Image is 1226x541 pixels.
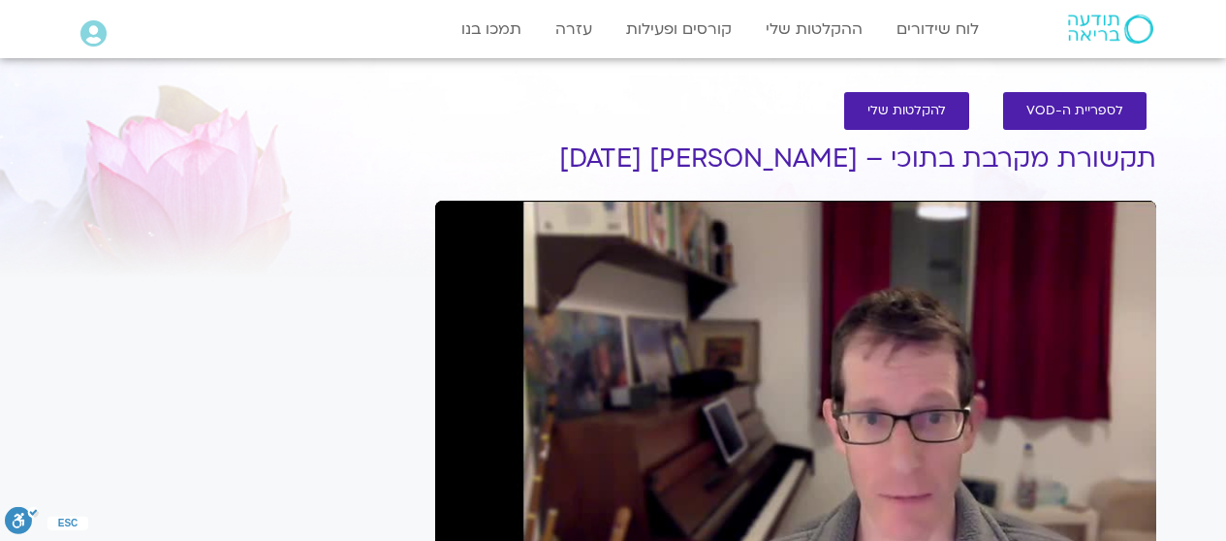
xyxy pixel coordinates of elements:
[452,11,531,48] a: תמכו בנו
[756,11,872,48] a: ההקלטות שלי
[867,104,946,118] span: להקלטות שלי
[1068,15,1153,44] img: תודעה בריאה
[546,11,602,48] a: עזרה
[887,11,989,48] a: לוח שידורים
[1003,92,1147,130] a: לספריית ה-VOD
[1026,104,1123,118] span: לספריית ה-VOD
[616,11,741,48] a: קורסים ופעילות
[844,92,969,130] a: להקלטות שלי
[435,144,1156,174] h1: תקשורת מקרבת בתוכי – [PERSON_NAME] [DATE]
